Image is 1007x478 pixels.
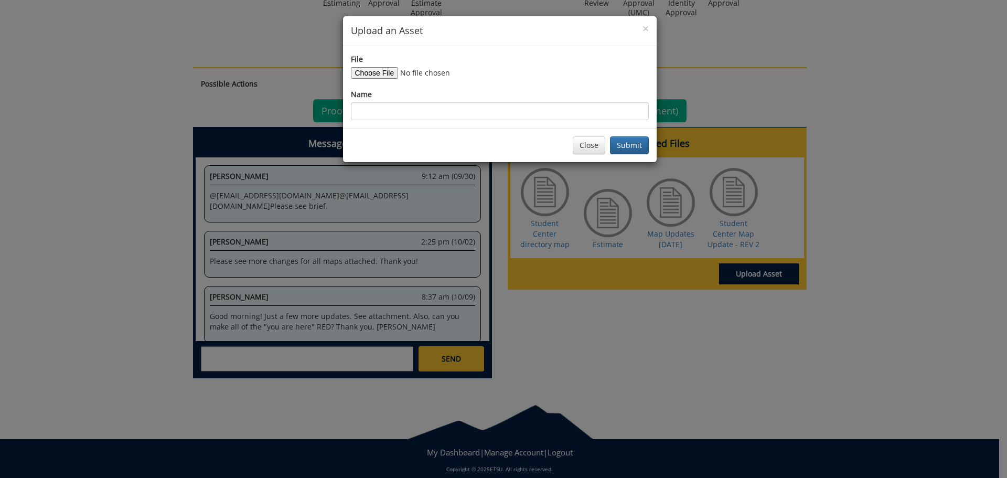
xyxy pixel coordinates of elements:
[351,54,363,65] label: File
[610,136,649,154] button: Submit
[642,21,649,36] span: ×
[642,23,649,34] button: Close
[351,89,372,100] label: Name
[351,24,649,38] h4: Upload an Asset
[573,136,605,154] button: Close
